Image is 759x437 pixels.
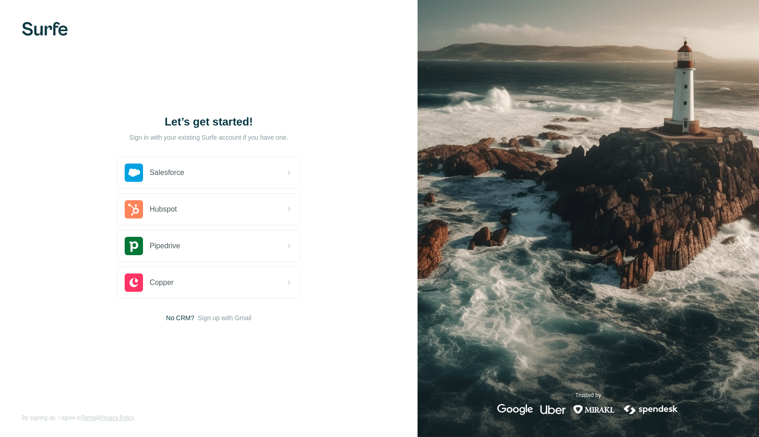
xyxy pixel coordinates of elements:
[540,404,566,415] img: uber's logo
[575,391,601,399] p: Trusted by
[125,200,143,218] img: hubspot's logo
[125,164,143,182] img: salesforce's logo
[125,237,143,255] img: pipedrive's logo
[125,273,143,292] img: copper's logo
[149,277,173,288] span: Copper
[622,404,679,415] img: spendesk's logo
[166,313,194,322] span: No CRM?
[117,115,300,129] h1: Let’s get started!
[149,167,184,178] span: Salesforce
[129,133,288,142] p: Sign in with your existing Surfe account if you have one.
[497,404,533,415] img: google's logo
[22,22,68,36] img: Surfe's logo
[22,414,134,422] span: By signing up, I agree to &
[149,204,177,215] span: Hubspot
[100,415,134,421] a: Privacy Policy
[81,415,96,421] a: Terms
[198,313,252,322] button: Sign up with Gmail
[573,404,615,415] img: mirakl's logo
[149,240,180,251] span: Pipedrive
